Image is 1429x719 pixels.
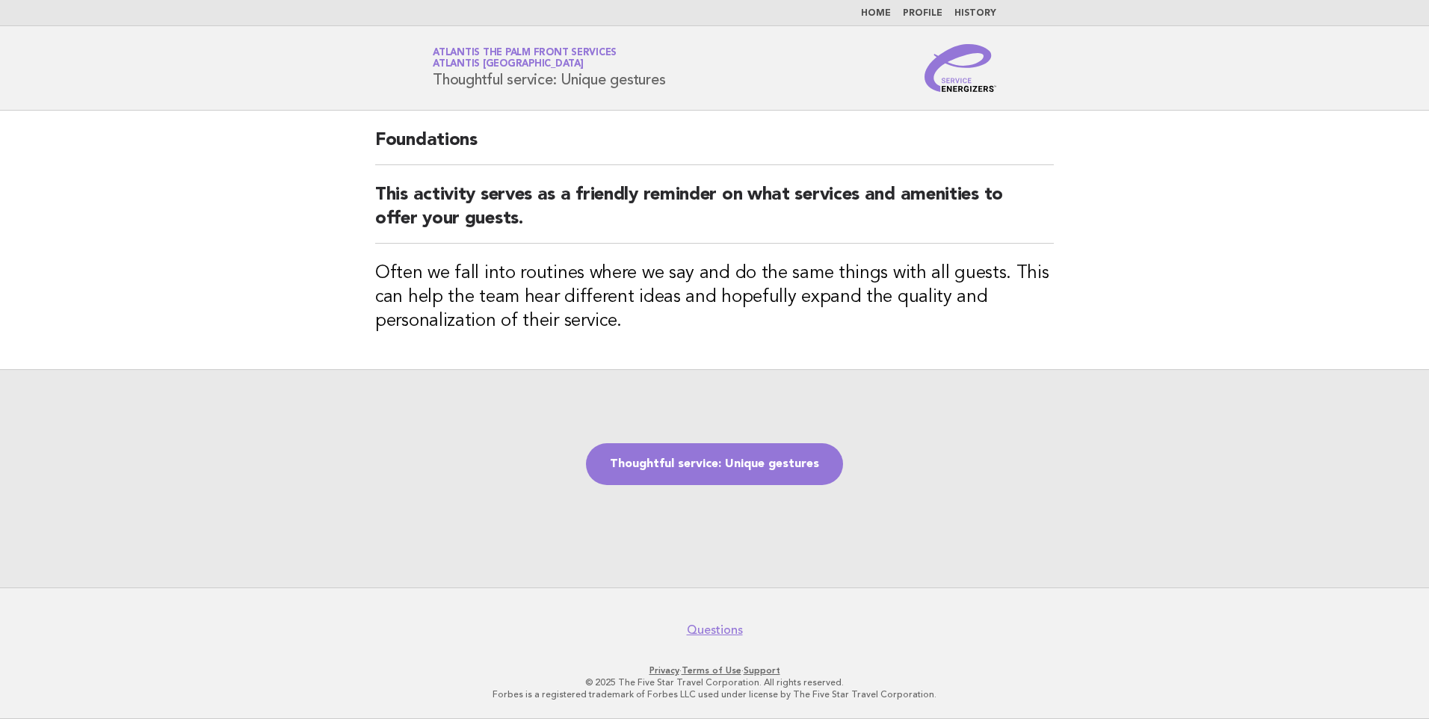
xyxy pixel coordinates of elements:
a: Privacy [649,665,679,676]
a: Profile [903,9,942,18]
p: © 2025 The Five Star Travel Corporation. All rights reserved. [257,676,1172,688]
h2: This activity serves as a friendly reminder on what services and amenities to offer your guests. [375,183,1054,244]
img: Service Energizers [925,44,996,92]
a: Thoughtful service: Unique gestures [586,443,843,485]
h2: Foundations [375,129,1054,165]
a: Terms of Use [682,665,741,676]
a: Questions [687,623,743,638]
p: · · [257,664,1172,676]
a: Atlantis The Palm Front ServicesAtlantis [GEOGRAPHIC_DATA] [433,48,617,69]
a: Home [861,9,891,18]
p: Forbes is a registered trademark of Forbes LLC used under license by The Five Star Travel Corpora... [257,688,1172,700]
a: Support [744,665,780,676]
h1: Thoughtful service: Unique gestures [433,49,665,87]
h3: Often we fall into routines where we say and do the same things with all guests. This can help th... [375,262,1054,333]
a: History [954,9,996,18]
span: Atlantis [GEOGRAPHIC_DATA] [433,60,584,70]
